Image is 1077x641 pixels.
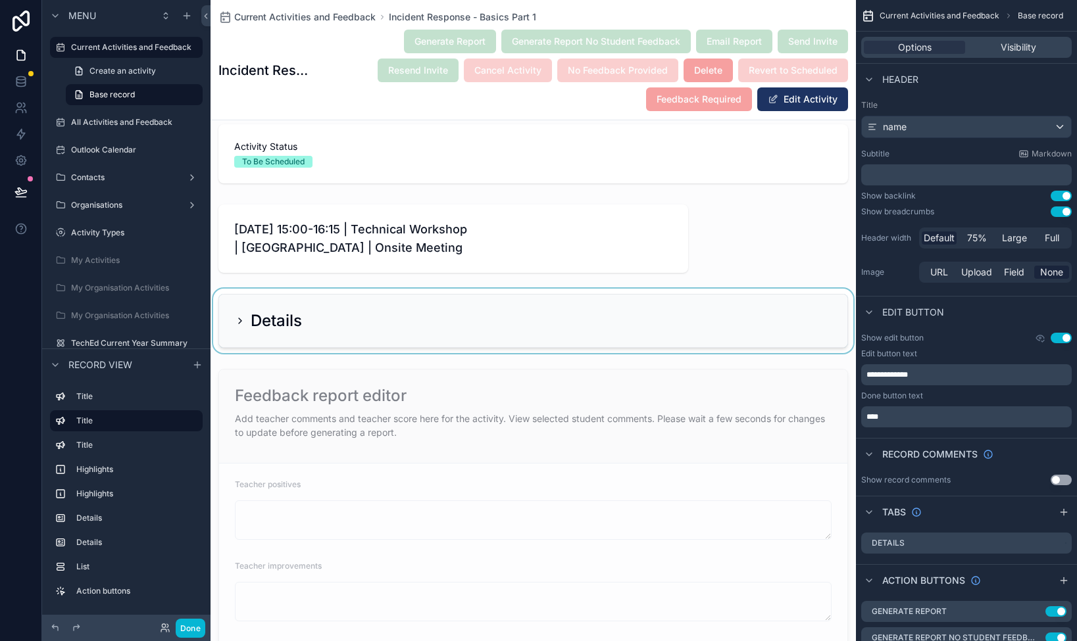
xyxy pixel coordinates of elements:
[882,574,965,587] span: Action buttons
[71,255,200,266] label: My Activities
[872,538,905,548] label: Details
[861,100,1072,110] label: Title
[50,222,203,243] a: Activity Types
[50,305,203,326] a: My Organisation Activities
[1032,149,1072,159] span: Markdown
[861,191,916,201] div: Show backlink
[76,391,197,402] label: Title
[1040,266,1063,279] span: None
[76,586,197,596] label: Action buttons
[882,73,918,86] span: Header
[930,266,948,279] span: URL
[68,9,96,22] span: Menu
[71,283,200,293] label: My Organisation Activities
[898,41,932,54] span: Options
[1045,231,1059,245] span: Full
[50,195,203,216] a: Organisations
[76,464,197,475] label: Highlights
[89,66,156,76] span: Create an activity
[1001,41,1036,54] span: Visibility
[76,488,197,499] label: Highlights
[861,149,889,159] label: Subtitle
[42,380,211,615] div: scrollable content
[89,89,135,100] span: Base record
[389,11,536,24] a: Incident Response - Basics Part 1
[71,227,200,238] label: Activity Types
[71,172,182,183] label: Contacts
[861,475,951,485] div: Show record comments
[76,561,197,572] label: List
[71,200,182,210] label: Organisations
[924,231,955,245] span: Default
[50,250,203,271] a: My Activities
[71,117,200,128] label: All Activities and Feedback
[861,206,934,217] div: Show breadcrumbs
[961,266,992,279] span: Upload
[882,306,944,319] span: Edit button
[71,310,200,321] label: My Organisation Activities
[1004,266,1024,279] span: Field
[71,338,200,348] label: TechEd Current Year Summary
[882,506,906,519] span: Tabs
[218,61,315,80] h1: Incident Response - Basics Part 1
[218,11,376,24] a: Current Activities and Feedback
[76,440,197,450] label: Title
[50,112,203,133] a: All Activities and Feedback
[50,139,203,160] a: Outlook Calendar
[71,42,195,53] label: Current Activities and Feedback
[50,167,203,188] a: Contacts
[76,513,197,523] label: Details
[66,60,203,82] a: Create an activity
[66,84,203,105] a: Base record
[872,606,947,617] label: Generate Report
[234,11,376,24] span: Current Activities and Feedback
[50,333,203,354] a: TechEd Current Year Summary
[1018,11,1063,21] span: Base record
[880,11,999,21] span: Current Activities and Feedback
[861,333,924,343] label: Show edit button
[68,358,132,371] span: Record view
[861,406,1072,427] div: scrollable content
[861,348,917,359] label: Edit button text
[1002,231,1027,245] span: Large
[861,164,1072,185] div: scrollable content
[861,233,914,243] label: Header width
[76,537,197,548] label: Details
[1018,149,1072,159] a: Markdown
[967,231,987,245] span: 75%
[71,145,200,155] label: Outlook Calendar
[883,120,907,133] span: name
[76,415,192,426] label: Title
[757,87,848,111] button: Edit Activity
[861,391,923,401] label: Done button text
[50,37,203,58] a: Current Activities and Feedback
[861,364,1072,385] div: scrollable content
[861,267,914,277] label: Image
[176,619,205,638] button: Done
[882,448,978,461] span: Record comments
[861,116,1072,138] button: name
[50,277,203,298] a: My Organisation Activities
